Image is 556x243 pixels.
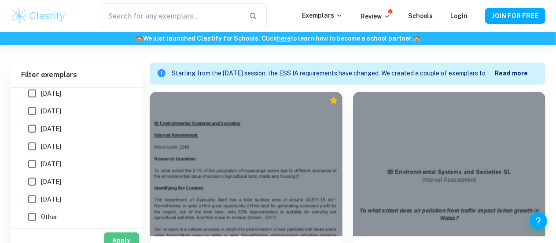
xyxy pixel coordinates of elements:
span: [DATE] [41,159,61,169]
p: Exemplars [302,11,343,20]
b: Read more [494,70,528,77]
span: [DATE] [41,177,61,187]
span: [DATE] [41,142,61,151]
span: 🏫 [413,35,420,42]
span: [DATE] [41,124,61,134]
span: 🏫 [136,35,143,42]
p: Starting from the [DATE] session, the ESS IA requirements have changed. We created a couple of ex... [172,69,494,79]
button: JOIN FOR FREE [485,8,545,24]
h6: Filter exemplars [11,63,143,87]
a: Login [450,12,468,19]
h6: We just launched Clastify for Schools. Click to learn how to become a school partner. [2,34,554,43]
span: [DATE] [41,106,61,116]
a: Schools [408,12,433,19]
img: Clastify logo [11,7,66,25]
input: Search for any exemplars... [102,4,242,28]
button: Help and Feedback [530,212,547,230]
span: [DATE] [41,194,61,204]
div: Premium [329,96,338,105]
span: Other [41,212,57,222]
span: [DATE] [41,89,61,98]
p: Review [361,11,390,21]
a: here [277,35,291,42]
